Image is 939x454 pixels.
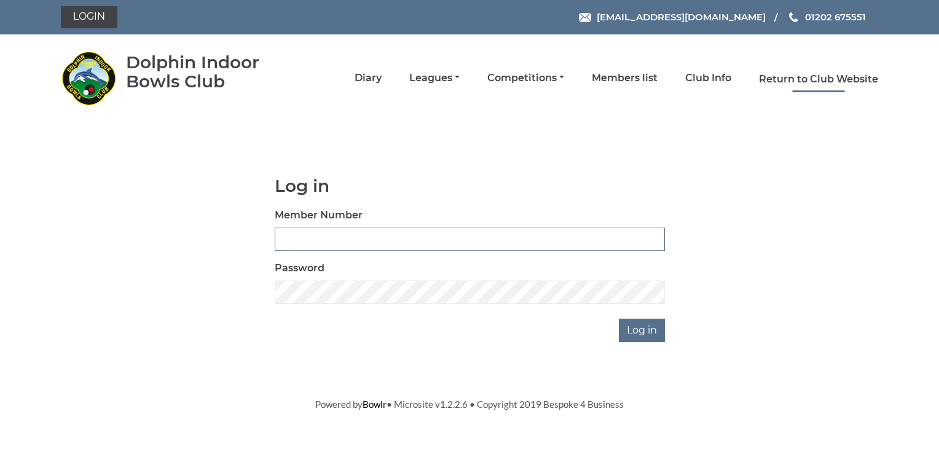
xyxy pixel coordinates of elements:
[805,11,866,23] span: 01202 675551
[363,399,387,410] a: Bowlr
[61,6,117,28] a: Login
[275,208,363,223] label: Member Number
[579,10,766,24] a: Email [EMAIL_ADDRESS][DOMAIN_NAME]
[409,71,460,85] a: Leagues
[275,261,324,276] label: Password
[597,11,766,23] span: [EMAIL_ADDRESS][DOMAIN_NAME]
[592,71,658,85] a: Members list
[579,13,591,22] img: Email
[355,71,382,85] a: Diary
[487,71,564,85] a: Competitions
[275,177,665,196] h1: Log in
[685,71,731,85] a: Club Info
[787,10,866,24] a: Phone us 01202 675551
[619,319,665,342] input: Log in
[61,50,116,106] img: Dolphin Indoor Bowls Club
[759,73,878,86] a: Return to Club Website
[126,53,295,91] div: Dolphin Indoor Bowls Club
[315,399,624,410] span: Powered by • Microsite v1.2.2.6 • Copyright 2019 Bespoke 4 Business
[789,12,798,22] img: Phone us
